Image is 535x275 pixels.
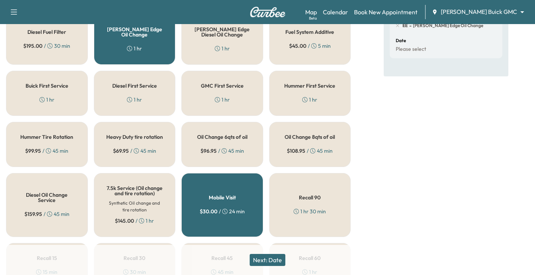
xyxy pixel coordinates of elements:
[285,134,335,140] h5: Oil Change 8qts of oil
[441,8,517,16] span: [PERSON_NAME] Buick GMC
[396,38,406,43] h6: Date
[201,83,244,88] h5: GMC First Service
[26,83,68,88] h5: Buick First Service
[289,42,306,50] span: $ 45.00
[27,29,66,35] h5: Diesel Fuel Filter
[113,147,156,155] div: / 45 min
[215,96,230,103] div: 1 hr
[200,208,245,215] div: / 24 min
[302,96,317,103] div: 1 hr
[287,147,305,155] span: $ 108.95
[323,8,348,17] a: Calendar
[411,23,483,29] span: Ewing Edge Oil Change
[215,45,230,52] div: 1 hr
[287,147,333,155] div: / 45 min
[106,134,163,140] h5: Heavy Duty tire rotation
[127,96,142,103] div: 1 hr
[408,22,411,29] span: -
[197,134,247,140] h5: Oil Change 6qts of oil
[115,217,154,225] div: / 1 hr
[284,83,335,88] h5: Hummer First Service
[25,147,68,155] div: / 45 min
[250,7,286,17] img: Curbee Logo
[106,185,163,196] h5: 7.5k Service (Oil change and tire rotation)
[402,23,408,29] span: EE
[18,192,75,203] h5: Diesel Oil Change Service
[200,147,217,155] span: $ 96.95
[25,147,41,155] span: $ 99.95
[299,195,321,200] h5: Recall 90
[20,134,73,140] h5: Hummer Tire Rotation
[200,147,244,155] div: / 45 min
[39,96,54,103] div: 1 hr
[289,42,331,50] div: / 5 min
[285,29,334,35] h5: Fuel System Additive
[24,210,42,218] span: $ 159.95
[127,45,142,52] div: 1 hr
[250,254,285,266] button: Next: Date
[294,208,326,215] div: 1 hr 30 min
[305,8,317,17] a: MapBeta
[113,147,129,155] span: $ 69.95
[112,83,157,88] h5: Diesel First Service
[115,217,134,225] span: $ 145.00
[194,27,251,37] h5: [PERSON_NAME] Edge Diesel Oil Change
[209,195,236,200] h5: Mobile Visit
[23,42,42,50] span: $ 195.00
[354,8,417,17] a: Book New Appointment
[309,15,317,21] div: Beta
[200,208,217,215] span: $ 30.00
[23,42,70,50] div: / 30 min
[24,210,69,218] div: / 45 min
[396,46,426,53] p: Please select
[106,27,163,37] h5: [PERSON_NAME] Edge Oil Change
[106,200,163,213] h6: Synthetic Oil change and tire rotation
